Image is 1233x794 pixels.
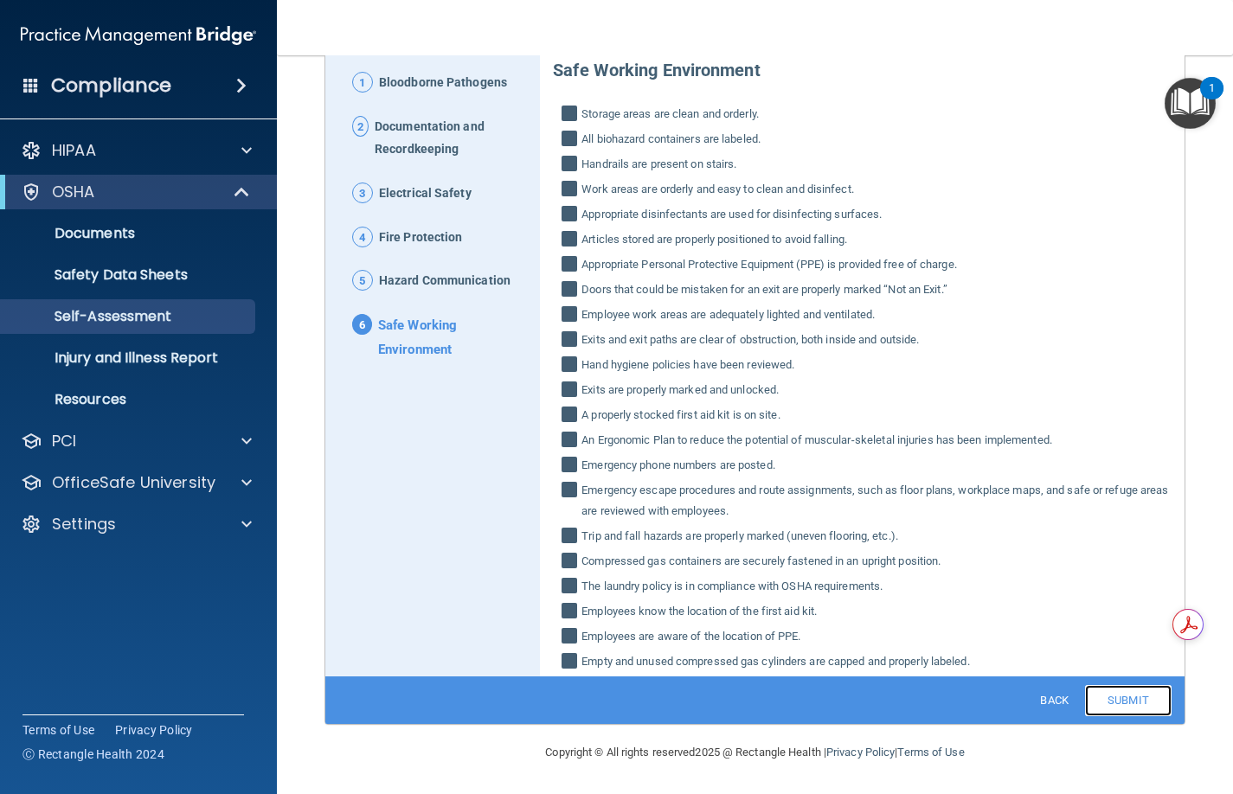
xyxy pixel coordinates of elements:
[562,308,581,325] input: Employee work areas are adequately lighted and ventilated.
[379,270,511,292] span: Hazard Communication
[11,308,247,325] p: Self-Assessment
[581,330,919,350] span: Exits and exit paths are clear of obstruction, both inside and outside.
[1146,675,1212,740] iframe: Drift Widget Chat Controller
[352,182,373,203] span: 3
[22,746,164,763] span: Ⓒ Rectangle Health 2024
[581,179,854,200] span: Work areas are orderly and easy to clean and disinfect.
[562,182,581,200] input: Work areas are orderly and easy to clean and disinfect.
[1085,685,1172,716] a: Submit
[352,270,373,291] span: 5
[826,746,895,759] a: Privacy Policy
[52,472,215,493] p: OfficeSafe University
[21,182,251,202] a: OSHA
[581,304,875,325] span: Employee work areas are adequately lighted and ventilated.
[562,333,581,350] input: Exits and exit paths are clear of obstruction, both inside and outside.
[1209,88,1215,111] div: 1
[375,116,527,161] span: Documentation and Recordkeeping
[352,227,373,247] span: 4
[562,529,581,547] input: Trip and fall hazards are properly marked (uneven flooring, etc.).
[379,227,463,249] span: Fire Protection
[562,554,581,572] input: Compressed gas containers are securely fastened in an upright position.
[562,132,581,150] input: All biohazard containers are labeled.
[1165,78,1216,129] button: Open Resource Center, 1 new notification
[52,182,95,202] p: OSHA
[581,480,1172,522] span: Emergency escape procedures and route assignments, such as floor plans, workplace maps, and safe ...
[11,225,247,242] p: Documents
[581,129,761,150] span: All biohazard containers are labeled.
[562,233,581,250] input: Articles stored are properly positioned to avoid falling.
[21,472,252,493] a: OfficeSafe University
[581,104,759,125] span: Storage areas are clean and orderly.
[562,458,581,476] input: Emergency phone numbers are posted.
[581,154,736,175] span: Handrails are present on stairs.
[562,483,581,522] input: Emergency escape procedures and route assignments, such as floor plans, workplace maps, and safe ...
[352,72,373,93] span: 1
[52,514,116,535] p: Settings
[581,526,898,547] span: Trip and fall hazards are properly marked (uneven flooring, etc.).
[11,266,247,284] p: Safety Data Sheets
[562,283,581,300] input: Doors that could be mistaken for an exit are properly marked “Not an Exit.”
[897,746,964,759] a: Terms of Use
[581,229,847,250] span: Articles stored are properly positioned to avoid falling.
[51,74,171,98] h4: Compliance
[581,651,969,672] span: Empty and unused compressed gas cylinders are capped and properly labeled.
[562,655,581,672] input: Empty and unused compressed gas cylinders are capped and properly labeled.
[562,383,581,400] input: Exits are properly marked and unlocked.
[581,204,882,225] span: Appropriate disinfectants are used for disinfecting surfaces.
[581,576,883,597] span: The laundry policy is in compliance with OSHA requirements.
[581,380,779,400] span: Exits are properly marked and unlocked.
[21,431,252,451] a: PCI
[581,405,780,426] span: A properly stocked first aid kit is on site.
[562,258,581,275] input: Appropriate Personal Protective Equipment (PPE) is provided free of charge.
[21,140,252,161] a: HIPAA
[562,358,581,375] input: Hand hygiene policies have been reviewed.
[581,254,957,275] span: Appropriate Personal Protective Equipment (PPE) is provided free of charge.
[553,46,1172,86] p: Safe Working Environment
[379,182,472,205] span: Electrical Safety
[581,355,794,375] span: Hand hygiene policies have been reviewed.
[562,630,581,647] input: Employees are aware of the location of PPE.
[562,579,581,597] input: The laundry policy is in compliance with OSHA requirements.
[11,349,247,367] p: Injury and Illness Report
[115,721,193,739] a: Privacy Policy
[440,725,1071,780] div: Copyright © All rights reserved 2025 @ Rectangle Health | |
[352,116,369,137] span: 2
[21,18,256,53] img: PMB logo
[581,455,775,476] span: Emergency phone numbers are posted.
[352,314,372,335] span: 6
[581,601,817,622] span: Employees know the location of the first aid kit.
[562,208,581,225] input: Appropriate disinfectants are used for disinfecting surfaces.
[1025,688,1082,712] a: Back
[22,721,94,739] a: Terms of Use
[562,605,581,622] input: Employees know the location of the first aid kit.
[52,431,76,451] p: PCI
[378,314,527,362] span: Safe Working Environment
[21,514,252,535] a: Settings
[581,551,941,572] span: Compressed gas containers are securely fastened in an upright position.
[379,72,507,94] span: Bloodborne Pathogens
[562,157,581,175] input: Handrails are present on stairs.
[562,107,581,125] input: Storage areas are clean and orderly.
[11,391,247,408] p: Resources
[581,626,800,647] span: Employees are aware of the location of PPE.
[581,430,1052,451] span: An Ergonomic Plan to reduce the potential of muscular‐skeletal injuries has been implemented.
[52,140,96,161] p: HIPAA
[562,408,581,426] input: A properly stocked first aid kit is on site.
[581,279,947,300] span: Doors that could be mistaken for an exit are properly marked “Not an Exit.”
[562,433,581,451] input: An Ergonomic Plan to reduce the potential of muscular‐skeletal injuries has been implemented.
